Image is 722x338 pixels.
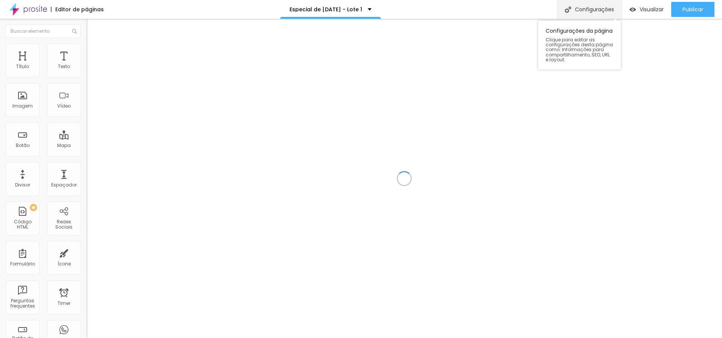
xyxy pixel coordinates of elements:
[57,143,71,148] div: Mapa
[12,103,33,109] div: Imagem
[49,219,79,230] div: Redes Sociais
[51,7,104,12] div: Editor de páginas
[622,2,671,17] button: Visualizar
[565,6,571,13] img: Icone
[546,37,613,62] span: Clique para editar as configurações desta página como: Informações para compartilhamento, SEO, UR...
[58,301,70,306] div: Timer
[683,6,703,12] span: Publicar
[10,261,35,267] div: Formulário
[538,21,621,70] div: Configurações da página
[57,103,71,109] div: Vídeo
[671,2,714,17] button: Publicar
[629,6,636,13] img: view-1.svg
[15,182,30,188] div: Divisor
[6,24,81,38] input: Buscar elemento
[72,29,77,33] img: Icone
[58,261,71,267] div: Ícone
[51,182,77,188] div: Espaçador
[16,64,29,69] div: Título
[640,6,664,12] span: Visualizar
[8,219,37,230] div: Código HTML
[290,7,362,12] p: Especial de [DATE] - Lote 1
[16,143,30,148] div: Botão
[58,64,70,69] div: Texto
[8,298,37,309] div: Perguntas frequentes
